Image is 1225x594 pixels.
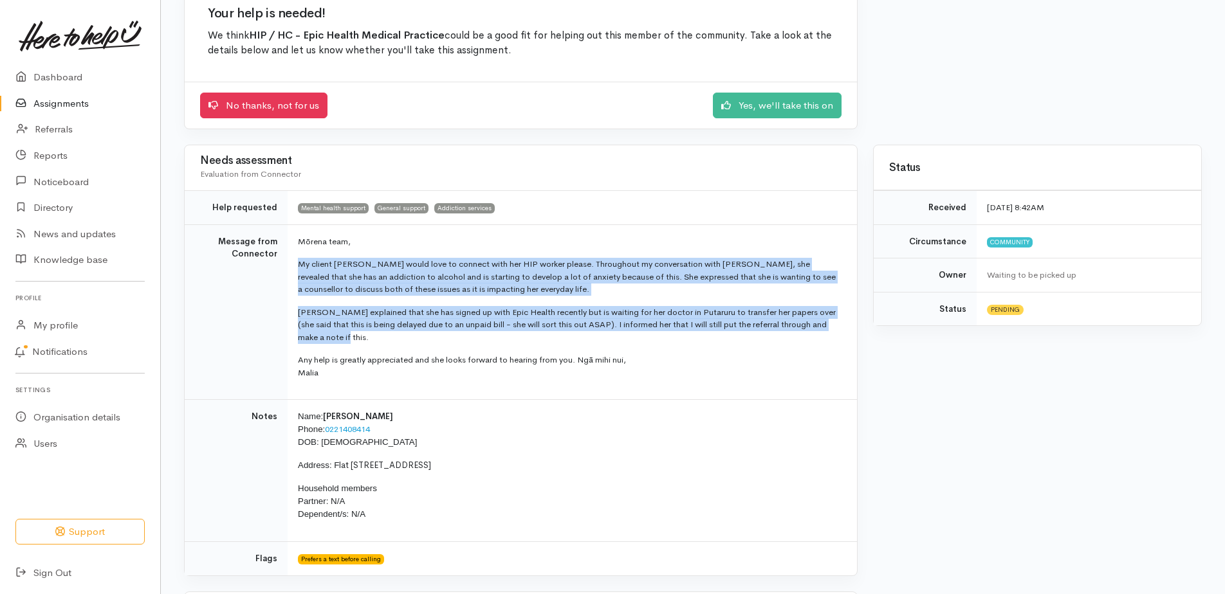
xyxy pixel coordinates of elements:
[323,411,393,422] span: [PERSON_NAME]
[298,258,842,296] p: My client [PERSON_NAME] would love to connect with her HIP worker please. Throughout my conversat...
[713,93,842,119] a: Yes, we'll take this on
[339,460,431,471] span: lat [STREET_ADDRESS]
[298,424,325,434] span: Phone:
[185,224,288,400] td: Message from Connector
[15,519,145,545] button: Support
[987,237,1033,248] span: Community
[298,203,369,213] span: Mental health support
[298,354,842,379] p: Any help is greatly appreciated and she looks forward to hearing from you. Ngā mihi nui, Malia
[434,203,495,213] span: Addiction services
[200,93,327,119] a: No thanks, not for us
[298,411,323,421] span: Name:
[325,424,370,435] a: 0221408414
[298,437,417,447] span: DOB: [DEMOGRAPHIC_DATA]
[200,168,301,179] span: Evaluation from Connector
[185,542,288,575] td: Flags
[889,162,1186,174] h3: Status
[374,203,428,213] span: General support
[298,235,842,248] p: Mōrena team,
[874,292,977,325] td: Status
[987,202,1044,213] time: [DATE] 8:42AM
[987,269,1186,282] div: Waiting to be picked up
[298,306,842,344] p: [PERSON_NAME] explained that she has signed up with Epic Health recently but is waiting for her d...
[298,460,339,470] span: Address: F
[200,155,842,167] h3: Needs assessment
[208,28,834,59] p: We think could be a good fit for helping out this member of the community. Take a look at the det...
[208,6,834,21] h2: Your help is needed!
[298,554,384,564] span: Prefers a text before calling
[874,258,977,292] td: Owner
[185,400,288,542] td: Notes
[298,483,377,519] span: Household members Partner: N/A Dependent/s: N/A
[185,191,288,225] td: Help requested
[15,381,145,399] h6: Settings
[874,191,977,225] td: Received
[987,305,1024,315] span: Pending
[874,224,977,258] td: Circumstance
[15,289,145,307] h6: Profile
[249,29,445,42] b: HIP / HC - Epic Health Medical Practice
